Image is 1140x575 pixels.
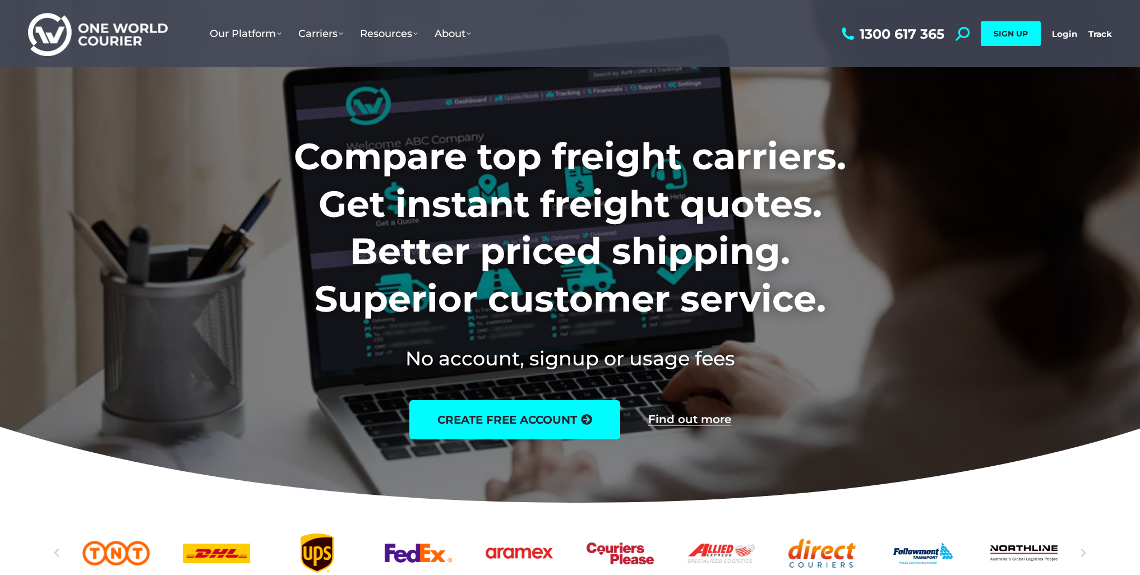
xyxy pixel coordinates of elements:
a: Track [1088,29,1112,39]
span: Carriers [298,27,343,40]
a: Direct Couriers logo [788,534,856,573]
div: 9 / 25 [788,534,856,573]
div: 7 / 25 [587,534,654,573]
a: FedEx logo [385,534,452,573]
a: DHl logo [183,534,251,573]
div: 2 / 25 [82,534,150,573]
a: Aramex_logo [486,534,553,573]
a: SIGN UP [981,21,1041,46]
a: create free account [409,400,620,439]
a: Carriers [290,16,352,51]
h2: No account, signup or usage fees [220,345,920,372]
span: SIGN UP [994,29,1028,39]
div: 3 / 25 [183,534,251,573]
a: Our Platform [201,16,290,51]
a: Northline logo [990,534,1058,573]
a: Followmont transoirt web logo [889,534,957,573]
div: Slides [82,534,1058,573]
a: About [426,16,479,51]
div: 5 / 25 [385,534,452,573]
a: Couriers Please logo [587,534,654,573]
a: Resources [352,16,426,51]
a: TNT logo Australian freight company [82,534,150,573]
a: Login [1052,29,1077,39]
span: Resources [360,27,418,40]
div: 8 / 25 [687,534,755,573]
a: UPS logo [284,534,351,573]
a: 1300 617 365 [839,27,944,41]
a: Find out more [648,414,731,426]
img: One World Courier [28,11,168,57]
div: 10 / 25 [889,534,957,573]
div: 6 / 25 [486,534,553,573]
span: Our Platform [210,27,281,40]
span: About [435,27,471,40]
div: 4 / 25 [284,534,351,573]
h1: Compare top freight carriers. Get instant freight quotes. Better priced shipping. Superior custom... [220,133,920,322]
a: Allied Express logo [687,534,755,573]
div: 11 / 25 [990,534,1058,573]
